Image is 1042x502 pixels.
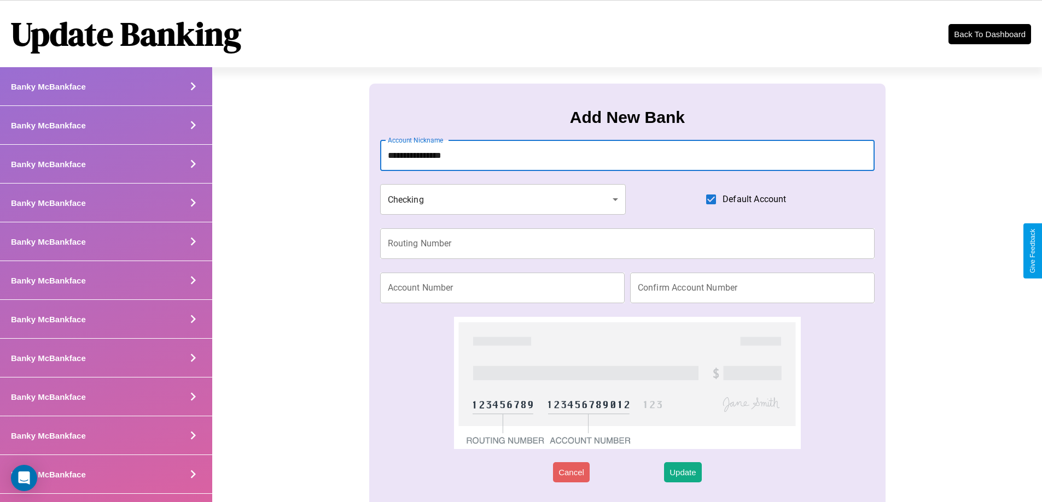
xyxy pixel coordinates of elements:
h4: Banky McBankface [11,276,86,285]
h1: Update Banking [11,11,241,56]
div: Open Intercom Messenger [11,465,37,491]
h3: Add New Bank [570,108,685,127]
img: check [454,317,800,449]
span: Default Account [723,193,786,206]
h4: Banky McBankface [11,198,86,208]
div: Checking [380,184,626,215]
button: Back To Dashboard [948,24,1031,44]
h4: Banky McBankface [11,82,86,91]
label: Account Nickname [388,135,444,145]
button: Update [664,462,701,482]
h4: Banky McBankface [11,160,86,169]
h4: Banky McBankface [11,392,86,401]
h4: Banky McBankface [11,353,86,363]
h4: Banky McBankface [11,431,86,440]
button: Cancel [553,462,590,482]
h4: Banky McBankface [11,237,86,246]
h4: Banky McBankface [11,121,86,130]
h4: Banky McBankface [11,470,86,479]
h4: Banky McBankface [11,315,86,324]
div: Give Feedback [1029,229,1037,273]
